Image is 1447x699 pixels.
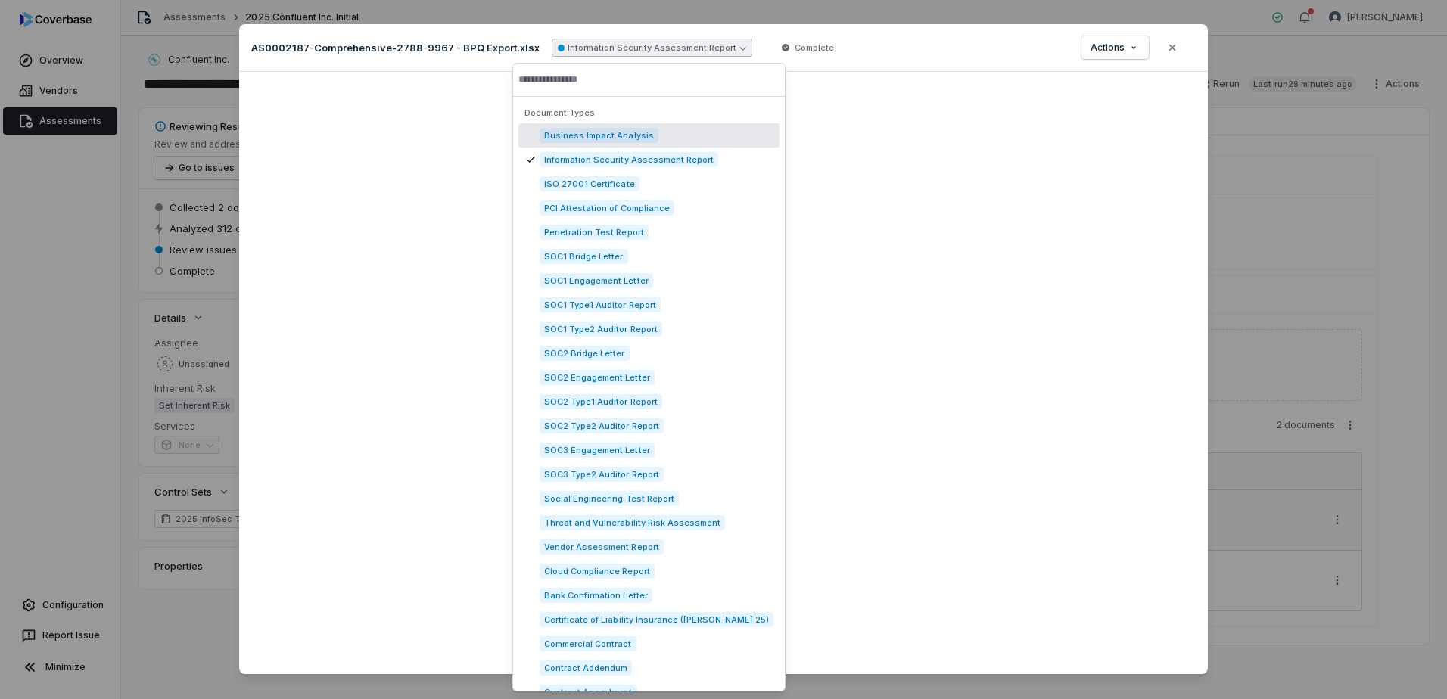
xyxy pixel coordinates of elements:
[540,491,679,506] span: Social Engineering Test Report
[540,636,636,651] span: Commercial Contract
[540,152,718,167] span: Information Security Assessment Report
[540,322,662,337] span: SOC1 Type2 Auditor Report
[540,515,725,530] span: Threat and Vulnerability Risk Assessment
[540,660,632,676] span: Contract Addendum
[552,39,752,57] button: Information Security Assessment Report
[540,539,664,555] span: Vendor Assessment Report
[540,273,653,288] span: SOC1 Engagement Letter
[251,41,540,54] p: AS0002187-Comprehensive-2788-9967 - BPQ Export.xlsx
[540,297,661,312] span: SOC1 Type1 Auditor Report
[540,370,655,385] span: SOC2 Engagement Letter
[540,176,639,191] span: ISO 27001 Certificate
[540,612,773,627] span: Certificate of Liability Insurance ([PERSON_NAME] 25)
[540,225,649,240] span: Penetration Test Report
[540,564,655,579] span: Cloud Compliance Report
[540,249,628,264] span: SOC1 Bridge Letter
[1081,36,1149,59] button: Actions
[540,418,664,433] span: SOC2 Type2 Auditor Report
[540,394,662,409] span: SOC2 Type1 Auditor Report
[540,346,630,361] span: SOC2 Bridge Letter
[518,103,780,123] div: Document Types
[251,84,1196,662] iframe: Preview
[1091,42,1125,54] span: Actions
[540,200,674,216] span: PCI Attestation of Compliance
[540,467,664,482] span: SOC3 Type2 Auditor Report
[540,588,652,603] span: Bank Confirmation Letter
[795,42,834,54] span: Complete
[540,128,658,143] span: Business Impact Analysis
[540,443,655,458] span: SOC3 Engagement Letter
